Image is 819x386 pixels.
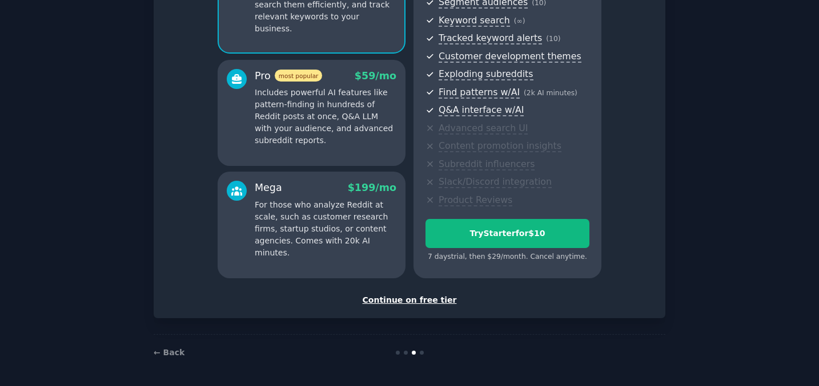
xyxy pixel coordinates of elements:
span: $ 199 /mo [348,182,396,193]
div: 7 days trial, then $ 29 /month . Cancel anytime. [425,252,589,262]
span: Content promotion insights [439,140,561,152]
button: TryStarterfor$10 [425,219,589,248]
p: For those who analyze Reddit at scale, such as customer research firms, startup studios, or conte... [255,199,396,259]
span: Product Reviews [439,194,512,206]
span: Find patterns w/AI [439,87,520,99]
div: Pro [255,69,322,83]
span: ( ∞ ) [514,17,525,25]
span: most popular [275,70,323,82]
span: ( 10 ) [546,35,560,43]
span: $ 59 /mo [355,70,396,82]
span: Tracked keyword alerts [439,32,542,44]
span: Q&A interface w/AI [439,104,524,116]
span: Advanced search UI [439,123,528,135]
div: Mega [255,181,282,195]
span: Customer development themes [439,51,581,63]
span: Exploding subreddits [439,68,533,80]
span: Subreddit influencers [439,159,535,170]
div: Continue on free tier [166,294,653,306]
span: ( 2k AI minutes ) [524,89,577,97]
p: Includes powerful AI features like pattern-finding in hundreds of Reddit posts at once, Q&A LLM w... [255,87,396,147]
a: ← Back [154,348,184,357]
span: Slack/Discord integration [439,176,552,188]
span: Keyword search [439,15,510,27]
div: Try Starter for $10 [426,227,589,239]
